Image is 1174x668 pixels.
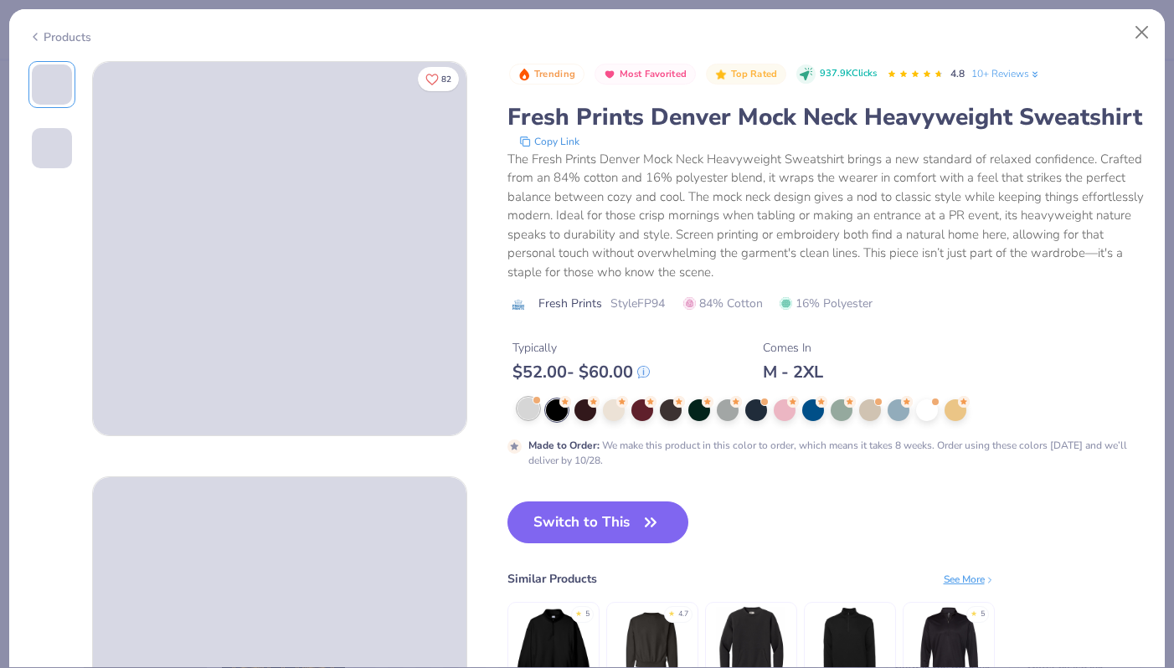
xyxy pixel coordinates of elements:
[507,501,689,543] button: Switch to This
[668,609,675,615] div: ★
[971,609,977,615] div: ★
[538,295,602,312] span: Fresh Prints
[528,438,1146,468] div: We make this product in this color to order, which means it takes 8 weeks. Order using these colo...
[418,67,459,91] button: Like
[683,295,763,312] span: 84% Cotton
[507,101,1146,133] div: Fresh Prints Denver Mock Neck Heavyweight Sweatshirt
[731,69,778,79] span: Top Rated
[678,609,688,620] div: 4.7
[509,64,584,85] button: Badge Button
[820,67,877,81] span: 937.9K Clicks
[971,66,1041,81] a: 10+ Reviews
[763,362,823,383] div: M - 2XL
[28,28,91,46] div: Products
[763,339,823,357] div: Comes In
[517,68,531,81] img: Trending sort
[620,69,687,79] span: Most Favorited
[512,339,650,357] div: Typically
[441,75,451,84] span: 82
[528,439,600,452] strong: Made to Order :
[944,572,995,587] div: See More
[595,64,696,85] button: Badge Button
[950,67,965,80] span: 4.8
[507,150,1146,282] div: The Fresh Prints Denver Mock Neck Heavyweight Sweatshirt brings a new standard of relaxed confide...
[1126,17,1158,49] button: Close
[507,570,597,588] div: Similar Products
[514,133,584,150] button: copy to clipboard
[575,609,582,615] div: ★
[585,609,590,620] div: 5
[534,69,575,79] span: Trending
[780,295,873,312] span: 16% Polyester
[887,61,944,88] div: 4.8 Stars
[507,298,530,311] img: brand logo
[706,64,786,85] button: Badge Button
[512,362,650,383] div: $ 52.00 - $ 60.00
[981,609,985,620] div: 5
[714,68,728,81] img: Top Rated sort
[610,295,665,312] span: Style FP94
[603,68,616,81] img: Most Favorited sort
